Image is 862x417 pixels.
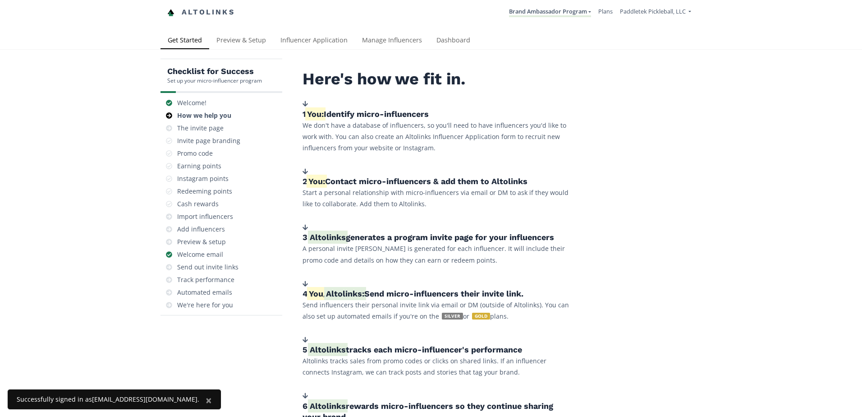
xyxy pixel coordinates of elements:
[303,232,573,243] h5: 3. generates a program invite page for your influencers
[17,395,199,404] div: Successfully signed in as [EMAIL_ADDRESS][DOMAIN_NAME] .
[177,288,232,297] div: Automated emails
[429,32,477,50] a: Dashboard
[598,7,613,15] a: Plans
[307,109,324,119] span: You:
[509,7,591,17] a: Brand Ambassador Program
[177,124,224,133] div: The invite page
[177,174,229,183] div: Instagram points
[160,32,209,50] a: Get Started
[469,312,490,320] a: GOLD
[197,389,221,411] button: Close
[167,77,262,84] div: Set up your micro-influencer program
[310,232,346,242] span: Altolinks
[206,393,212,408] span: ×
[620,7,686,15] span: Paddletek Pickleball, LLC
[209,32,273,50] a: Preview & Setup
[326,289,364,298] span: Altolinks:
[472,313,490,320] span: GOLD
[309,289,323,298] span: You
[177,162,221,171] div: Earning points
[167,9,174,16] img: favicon-32x32.png
[303,109,573,120] h5: 1. Identify micro-influencers
[177,212,233,221] div: Import influencers
[303,70,573,88] h2: Here's how we fit in.
[177,263,238,272] div: Send out invite links
[177,250,223,259] div: Welcome email
[167,5,235,20] a: Altolinks
[303,344,573,355] h5: 5. tracks each micro-influencer's performance
[177,149,213,158] div: Promo code
[177,187,232,196] div: Redeeming points
[303,176,573,187] h5: 2. Contact micro-influencers & add them to Altolinks
[177,275,234,284] div: Track performance
[303,243,573,265] p: A personal invite [PERSON_NAME] is generated for each influencer. It will include their promo cod...
[355,32,429,50] a: Manage Influencers
[177,199,219,208] div: Cash rewards
[273,32,355,50] a: Influencer Application
[303,299,573,322] p: Send influencers their personal invite link via email or DM (outside of Altolinks). You can also ...
[303,120,573,154] p: We don't have a database of influencers, so you'll need to have influencers you'd like to work wi...
[177,136,240,145] div: Invite page branding
[310,401,346,411] span: Altolinks
[442,313,463,320] span: SILVER
[308,176,325,186] span: You:
[167,66,262,77] h5: Checklist for Success
[303,187,573,209] p: Start a personal relationship with micro-influencers via email or DM to ask if they would like to...
[177,111,231,120] div: How we help you
[177,225,225,234] div: Add influencers
[177,98,206,107] div: Welcome!
[303,288,573,299] h5: 4. / Send micro-influencers their invite link.
[310,345,346,354] span: Altolinks
[177,301,233,310] div: We're here for you
[620,7,691,18] a: Paddletek Pickleball, LLC
[303,355,573,378] p: Altolinks tracks sales from promo codes or clicks on shared links. If an influencer connects Inst...
[177,237,226,246] div: Preview & setup
[439,312,463,320] a: SILVER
